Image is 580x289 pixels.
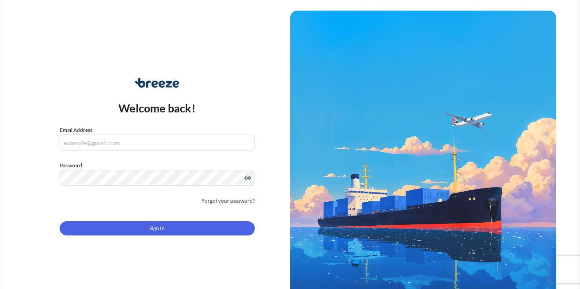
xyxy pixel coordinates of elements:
button: Show password [244,174,251,181]
label: Email Address [60,126,92,135]
a: Forgot your password? [201,197,255,205]
input: example@gmail.com [60,135,255,150]
p: Welcome back! [118,101,196,115]
button: Sign In [60,221,255,235]
label: Password [60,161,255,170]
span: Sign In [149,224,165,233]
